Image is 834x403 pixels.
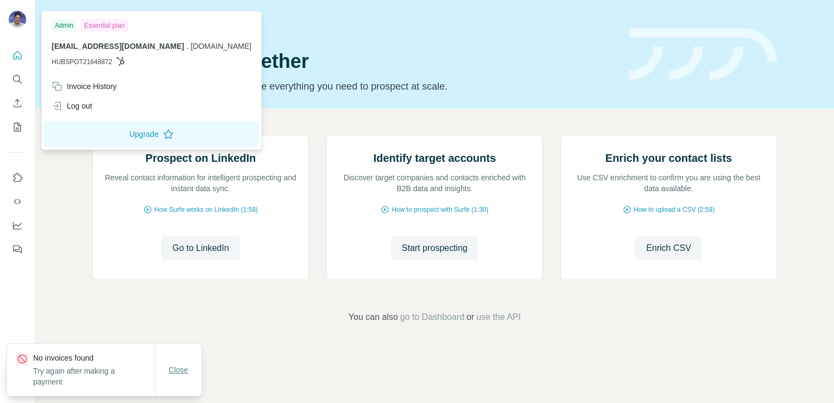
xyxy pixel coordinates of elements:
[400,311,464,324] button: go to Dashboard
[466,311,474,324] span: or
[9,216,26,235] button: Dashboard
[33,352,155,363] p: No invoices found
[9,117,26,137] button: My lists
[172,242,229,255] span: Go to LinkedIn
[391,205,488,215] span: How to prospect with Surfe (1:30)
[104,172,298,194] p: Reveal contact information for intelligent prospecting and instant data sync.
[52,19,77,32] div: Admin
[146,150,256,166] h2: Prospect on LinkedIn
[634,205,715,215] span: How to upload a CSV (2:59)
[44,121,259,147] button: Upgrade
[92,79,616,94] p: Pick your starting point and we’ll provide everything you need to prospect at scale.
[9,70,26,89] button: Search
[391,236,478,260] button: Start prospecting
[9,46,26,65] button: Quick start
[169,364,188,375] span: Close
[191,42,251,51] span: [DOMAIN_NAME]
[9,192,26,211] button: Use Surfe API
[374,150,496,166] h2: Identify target accounts
[52,100,92,111] div: Log out
[92,51,616,72] h1: Let’s prospect together
[605,150,732,166] h2: Enrich your contact lists
[572,172,766,194] p: Use CSV enrichment to confirm you are using the best data available.
[9,93,26,113] button: Enrich CSV
[161,360,196,380] button: Close
[92,20,616,31] div: Quick start
[52,42,184,51] span: [EMAIL_ADDRESS][DOMAIN_NAME]
[9,168,26,187] button: Use Surfe on LinkedIn
[81,19,128,32] div: Essential plan
[52,81,117,92] div: Invoice History
[9,240,26,259] button: Feedback
[349,311,398,324] span: You can also
[338,172,532,194] p: Discover target companies and contacts enriched with B2B data and insights.
[629,28,777,81] img: banner
[476,311,521,324] button: use the API
[161,236,239,260] button: Go to LinkedIn
[402,242,467,255] span: Start prospecting
[154,205,258,215] span: How Surfe works on LinkedIn (1:58)
[186,42,188,51] span: .
[635,236,702,260] button: Enrich CSV
[646,242,691,255] span: Enrich CSV
[33,366,155,387] p: Try again after making a payment
[9,11,26,28] img: Avatar
[52,57,112,67] span: HUBSPOT21648872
